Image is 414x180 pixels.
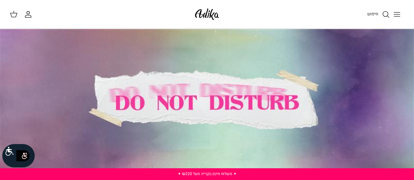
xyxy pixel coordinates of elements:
[14,147,32,165] img: accessibility_icon02.svg
[367,11,378,17] span: חיפוש
[193,7,221,22] img: Adika IL
[178,171,237,177] a: ✦ משלוח חינם בקנייה מעל ₪220 ✦
[367,10,390,18] a: חיפוש
[24,10,35,18] a: החשבון שלי
[390,7,404,22] button: Toggle menu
